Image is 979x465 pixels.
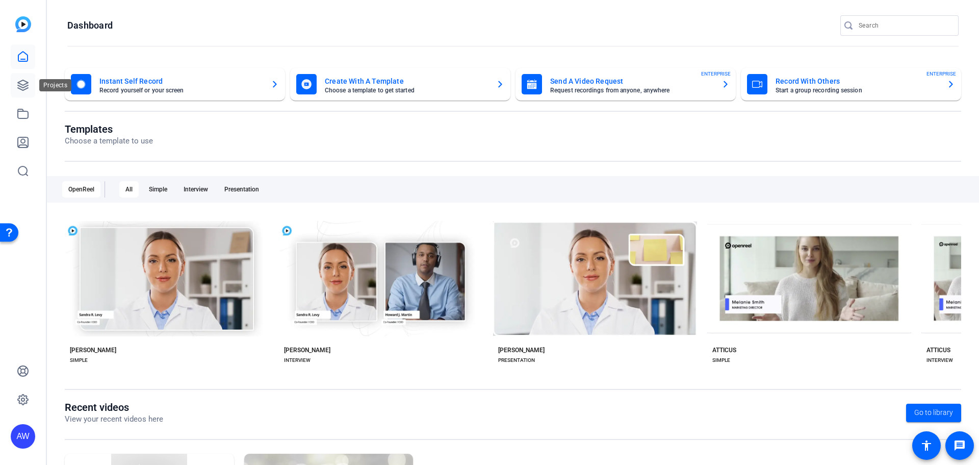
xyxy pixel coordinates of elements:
[39,79,71,91] div: Projects
[284,356,311,364] div: INTERVIEW
[67,19,113,32] h1: Dashboard
[99,75,263,87] mat-card-title: Instant Self Record
[741,68,961,101] button: Record With OthersStart a group recording sessionENTERPRISE
[920,439,933,452] mat-icon: accessibility
[99,87,263,93] mat-card-subtitle: Record yourself or your screen
[65,68,285,101] button: Instant Self RecordRecord yourself or your screen
[65,123,153,135] h1: Templates
[954,439,966,452] mat-icon: message
[70,356,88,364] div: SIMPLE
[284,346,330,354] div: [PERSON_NAME]
[926,70,956,78] span: ENTERPRISE
[177,181,214,198] div: Interview
[11,424,35,449] div: AW
[859,19,950,32] input: Search
[776,75,939,87] mat-card-title: Record With Others
[914,407,953,418] span: Go to library
[701,70,731,78] span: ENTERPRISE
[926,356,953,364] div: INTERVIEW
[516,68,736,101] button: Send A Video RequestRequest recordings from anyone, anywhereENTERPRISE
[498,356,535,364] div: PRESENTATION
[712,356,730,364] div: SIMPLE
[119,181,139,198] div: All
[550,75,713,87] mat-card-title: Send A Video Request
[62,181,100,198] div: OpenReel
[65,401,163,413] h1: Recent videos
[70,346,116,354] div: [PERSON_NAME]
[926,346,950,354] div: ATTICUS
[290,68,510,101] button: Create With A TemplateChoose a template to get started
[325,75,488,87] mat-card-title: Create With A Template
[65,135,153,147] p: Choose a template to use
[65,413,163,425] p: View your recent videos here
[15,16,31,32] img: blue-gradient.svg
[218,181,265,198] div: Presentation
[776,87,939,93] mat-card-subtitle: Start a group recording session
[143,181,173,198] div: Simple
[550,87,713,93] mat-card-subtitle: Request recordings from anyone, anywhere
[712,346,736,354] div: ATTICUS
[325,87,488,93] mat-card-subtitle: Choose a template to get started
[906,404,961,422] a: Go to library
[498,346,545,354] div: [PERSON_NAME]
